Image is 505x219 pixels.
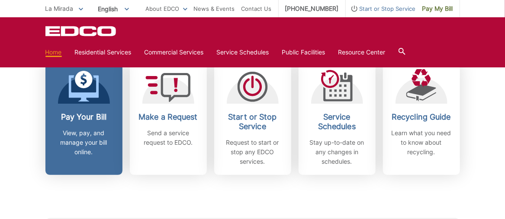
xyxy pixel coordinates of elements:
h2: Service Schedules [305,112,369,131]
a: Contact Us [241,4,272,13]
a: Recycling Guide Learn what you need to know about recycling. [383,60,460,175]
p: Request to start or stop any EDCO services. [221,138,285,166]
a: About EDCO [146,4,187,13]
a: Resource Center [338,48,386,57]
span: Pay My Bill [422,4,453,13]
p: View, pay, and manage your bill online. [52,128,116,157]
a: Home [45,48,62,57]
h2: Recycling Guide [389,112,454,122]
a: Pay Your Bill View, pay, and manage your bill online. [45,60,122,175]
span: English [92,2,135,16]
h2: Pay Your Bill [52,112,116,122]
h2: Start or Stop Service [221,112,285,131]
a: News & Events [194,4,235,13]
a: EDCD logo. Return to the homepage. [45,26,117,36]
a: Commercial Services [145,48,204,57]
a: Service Schedules Stay up-to-date on any changes in schedules. [299,60,376,175]
a: Service Schedules [217,48,269,57]
span: La Mirada [45,5,74,12]
p: Send a service request to EDCO. [136,128,200,147]
a: Make a Request Send a service request to EDCO. [130,60,207,175]
p: Learn what you need to know about recycling. [389,128,454,157]
a: Residential Services [75,48,132,57]
h2: Make a Request [136,112,200,122]
p: Stay up-to-date on any changes in schedules. [305,138,369,166]
a: Public Facilities [282,48,325,57]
